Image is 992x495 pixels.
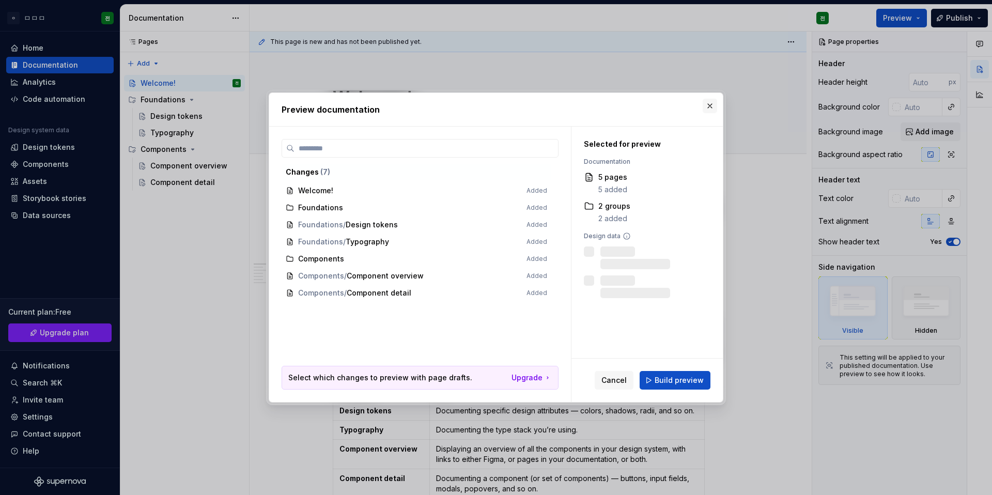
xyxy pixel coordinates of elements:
span: Cancel [601,375,627,385]
div: Documentation [584,158,699,166]
span: ( 7 ) [320,167,330,176]
button: Cancel [595,371,633,390]
button: Build preview [640,371,710,390]
a: Upgrade [512,373,552,383]
p: Select which changes to preview with page drafts. [288,373,472,383]
div: 5 pages [598,172,627,182]
div: 2 groups [598,201,630,211]
div: Design data [584,232,699,240]
div: 5 added [598,184,627,195]
span: Build preview [655,375,704,385]
div: Changes [286,167,547,177]
div: Selected for preview [584,139,699,149]
h2: Preview documentation [282,103,710,116]
div: 2 added [598,213,630,224]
